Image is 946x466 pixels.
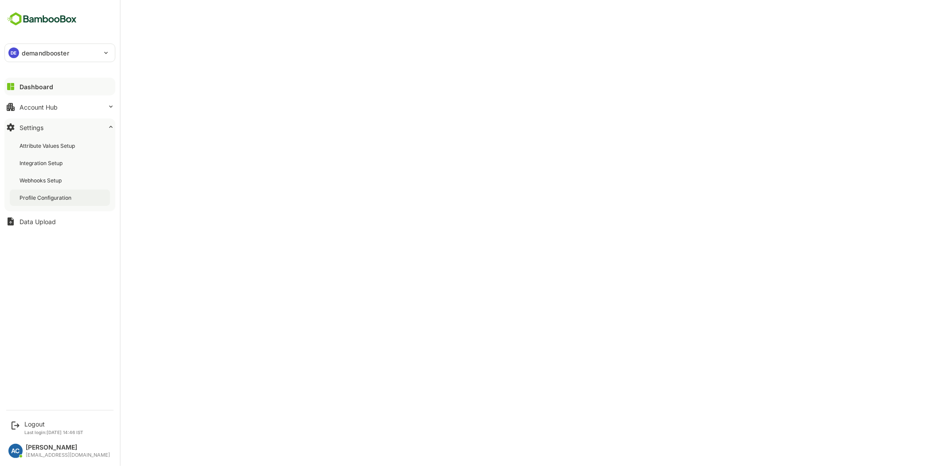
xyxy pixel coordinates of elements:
[20,124,43,131] div: Settings
[26,452,110,458] div: [EMAIL_ADDRESS][DOMAIN_NAME]
[24,430,83,435] p: Last login: [DATE] 14:46 IST
[4,118,115,136] button: Settings
[20,83,53,91] div: Dashboard
[8,444,23,458] div: AC
[20,177,63,184] div: Webhooks Setup
[5,44,115,62] div: DEdemandbooster
[20,159,64,167] div: Integration Setup
[24,420,83,428] div: Logout
[26,444,110,451] div: [PERSON_NAME]
[4,213,115,230] button: Data Upload
[4,98,115,116] button: Account Hub
[4,78,115,95] button: Dashboard
[20,218,56,225] div: Data Upload
[20,194,73,201] div: Profile Configuration
[22,48,69,58] p: demandbooster
[20,142,77,150] div: Attribute Values Setup
[8,47,19,58] div: DE
[4,11,79,28] img: BambooboxFullLogoMark.5f36c76dfaba33ec1ec1367b70bb1252.svg
[20,103,58,111] div: Account Hub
